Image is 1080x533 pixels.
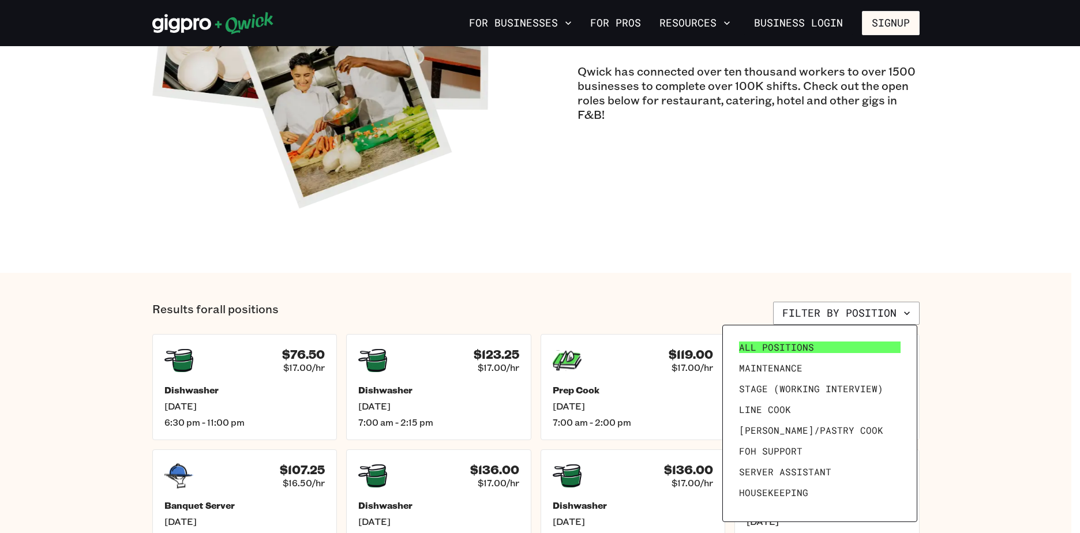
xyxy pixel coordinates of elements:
span: All Positions [739,341,814,353]
span: [PERSON_NAME]/Pastry Cook [739,425,883,436]
span: Stage (working interview) [739,383,883,395]
span: Prep Cook [739,508,791,519]
ul: Filter by position [734,337,905,510]
span: Maintenance [739,362,802,374]
span: FOH Support [739,445,802,457]
span: Server Assistant [739,466,831,478]
span: Line Cook [739,404,791,415]
span: Housekeeping [739,487,808,498]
